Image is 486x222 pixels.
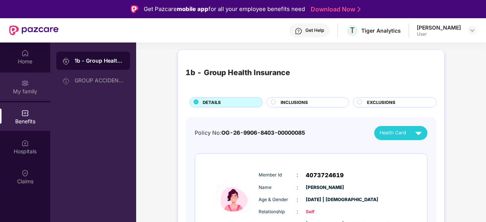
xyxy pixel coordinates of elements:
span: T [350,26,355,35]
img: Logo [131,5,138,13]
a: Download Now [311,5,358,13]
button: Health Card [374,126,427,140]
div: User [417,31,461,37]
img: Stroke [357,5,361,13]
img: svg+xml;base64,PHN2ZyBpZD0iSG9zcGl0YWxzIiB4bWxucz0iaHR0cDovL3d3dy53My5vcmcvMjAwMC9zdmciIHdpZHRoPS... [21,139,29,147]
span: Member Id [259,172,297,179]
div: Get Help [305,27,324,33]
div: Tiger Analytics [361,27,401,34]
span: Name [259,184,297,191]
div: 1b - Group Health Insurance [186,67,290,79]
div: 1b - Group Health Insurance [75,57,124,65]
div: GROUP ACCIDENTAL INSURANCE [75,77,124,83]
span: : [297,208,298,216]
span: Self [306,208,344,216]
span: : [297,195,298,204]
img: svg+xml;base64,PHN2ZyB3aWR0aD0iMjAiIGhlaWdodD0iMjAiIHZpZXdCb3g9IjAgMCAyMCAyMCIgZmlsbD0ibm9uZSIgeG... [62,77,70,85]
strong: mobile app [177,5,208,13]
img: svg+xml;base64,PHN2ZyBpZD0iQmVuZWZpdHMiIHhtbG5zPSJodHRwOi8vd3d3LnczLm9yZy8yMDAwL3N2ZyIgd2lkdGg9Ij... [21,109,29,117]
img: New Pazcare Logo [9,25,59,35]
img: svg+xml;base64,PHN2ZyB3aWR0aD0iMjAiIGhlaWdodD0iMjAiIHZpZXdCb3g9IjAgMCAyMCAyMCIgZmlsbD0ibm9uZSIgeG... [62,57,70,65]
div: Policy No: [195,129,305,137]
span: OG-26-9906-8403-00000085 [221,129,305,136]
span: Health Card [380,129,406,137]
img: svg+xml;base64,PHN2ZyB3aWR0aD0iMjAiIGhlaWdodD0iMjAiIHZpZXdCb3g9IjAgMCAyMCAyMCIgZmlsbD0ibm9uZSIgeG... [21,79,29,87]
img: svg+xml;base64,PHN2ZyBpZD0iQ2xhaW0iIHhtbG5zPSJodHRwOi8vd3d3LnczLm9yZy8yMDAwL3N2ZyIgd2lkdGg9IjIwIi... [21,169,29,177]
span: [DATE] | [DEMOGRAPHIC_DATA] [306,196,344,203]
span: [PERSON_NAME] [306,184,344,191]
span: DETAILS [203,99,221,106]
span: INCLUSIONS [281,99,308,106]
div: Get Pazcare for all your employee benefits need [144,5,305,14]
span: EXCLUSIONS [367,99,395,106]
span: Age & Gender [259,196,297,203]
span: 4073724619 [306,171,344,180]
img: svg+xml;base64,PHN2ZyB4bWxucz0iaHR0cDovL3d3dy53My5vcmcvMjAwMC9zdmciIHZpZXdCb3g9IjAgMCAyNCAyNCIgd2... [412,126,425,140]
img: svg+xml;base64,PHN2ZyBpZD0iSGVscC0zMngzMiIgeG1sbnM9Imh0dHA6Ly93d3cudzMub3JnLzIwMDAvc3ZnIiB3aWR0aD... [295,27,302,35]
span: Relationship [259,208,297,216]
img: svg+xml;base64,PHN2ZyBpZD0iSG9tZSIgeG1sbnM9Imh0dHA6Ly93d3cudzMub3JnLzIwMDAvc3ZnIiB3aWR0aD0iMjAiIG... [21,49,29,57]
span: : [297,171,298,179]
img: svg+xml;base64,PHN2ZyBpZD0iRHJvcGRvd24tMzJ4MzIiIHhtbG5zPSJodHRwOi8vd3d3LnczLm9yZy8yMDAwL3N2ZyIgd2... [469,27,475,33]
span: : [297,183,298,192]
div: [PERSON_NAME] [417,24,461,31]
